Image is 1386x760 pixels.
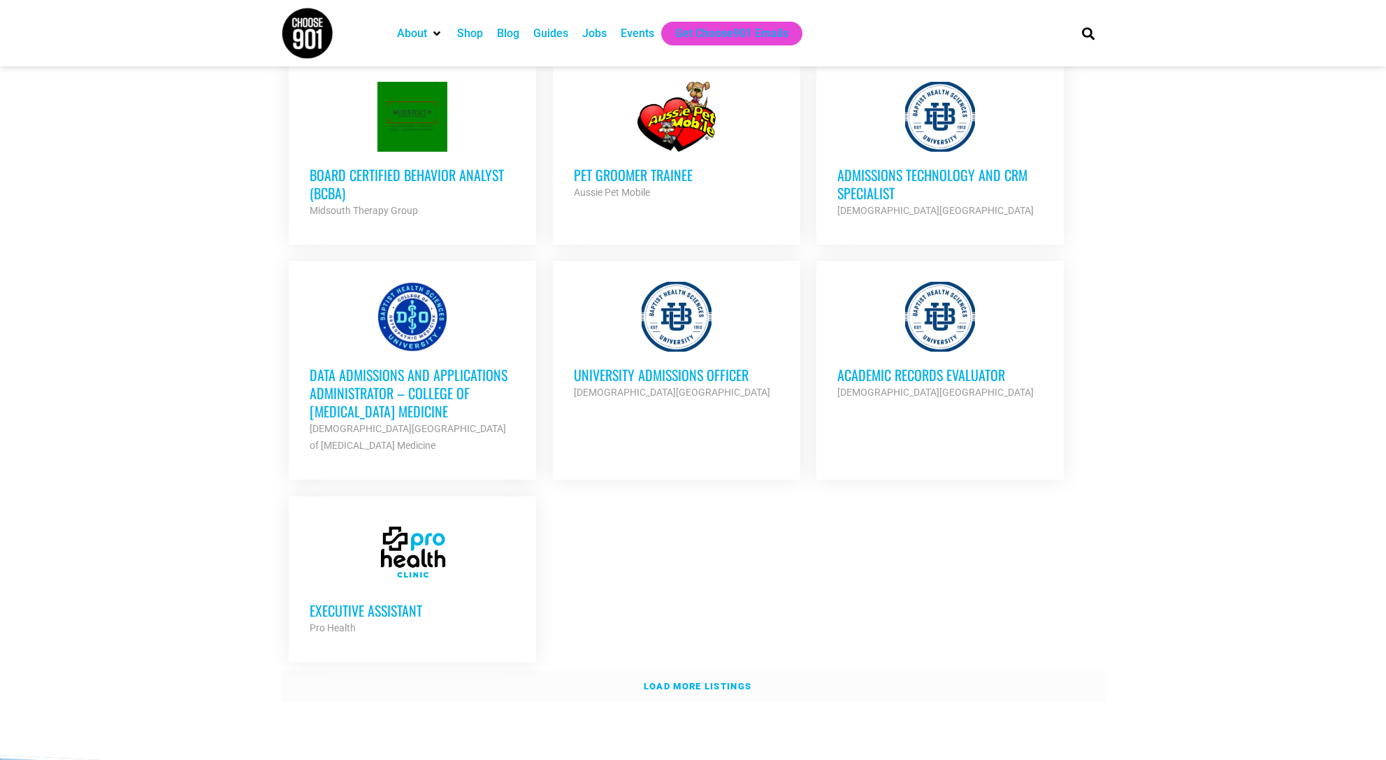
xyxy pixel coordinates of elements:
a: Pet Groomer Trainee Aussie Pet Mobile [553,61,800,222]
a: Data Admissions and Applications Administrator – College of [MEDICAL_DATA] Medicine [DEMOGRAPHIC_... [289,261,536,475]
strong: Aussie Pet Mobile [574,187,650,198]
h3: University Admissions Officer [574,366,779,384]
strong: Pro Health [310,622,356,633]
strong: [DEMOGRAPHIC_DATA][GEOGRAPHIC_DATA] [837,387,1034,398]
a: University Admissions Officer [DEMOGRAPHIC_DATA][GEOGRAPHIC_DATA] [553,261,800,422]
a: Jobs [582,25,607,42]
h3: Board Certified Behavior Analyst (BCBA) [310,166,515,202]
strong: [DEMOGRAPHIC_DATA][GEOGRAPHIC_DATA] [837,205,1034,216]
a: Shop [457,25,483,42]
a: About [397,25,427,42]
h3: Admissions Technology and CRM Specialist [837,166,1043,202]
strong: Load more listings [644,681,751,691]
a: Admissions Technology and CRM Specialist [DEMOGRAPHIC_DATA][GEOGRAPHIC_DATA] [816,61,1064,240]
a: Get Choose901 Emails [675,25,788,42]
a: Executive Assistant Pro Health [289,496,536,657]
div: Search [1076,22,1099,45]
nav: Main nav [390,22,1058,45]
strong: [DEMOGRAPHIC_DATA][GEOGRAPHIC_DATA] of [MEDICAL_DATA] Medicine [310,423,506,451]
a: Board Certified Behavior Analyst (BCBA) Midsouth Therapy Group [289,61,536,240]
div: About [390,22,450,45]
h3: Executive Assistant [310,601,515,619]
a: Events [621,25,654,42]
strong: Midsouth Therapy Group [310,205,418,216]
a: Academic Records Evaluator [DEMOGRAPHIC_DATA][GEOGRAPHIC_DATA] [816,261,1064,422]
a: Load more listings [281,671,1106,703]
a: Blog [497,25,519,42]
a: Guides [533,25,568,42]
strong: [DEMOGRAPHIC_DATA][GEOGRAPHIC_DATA] [574,387,770,398]
h3: Academic Records Evaluator [837,366,1043,384]
h3: Pet Groomer Trainee [574,166,779,184]
h3: Data Admissions and Applications Administrator – College of [MEDICAL_DATA] Medicine [310,366,515,420]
